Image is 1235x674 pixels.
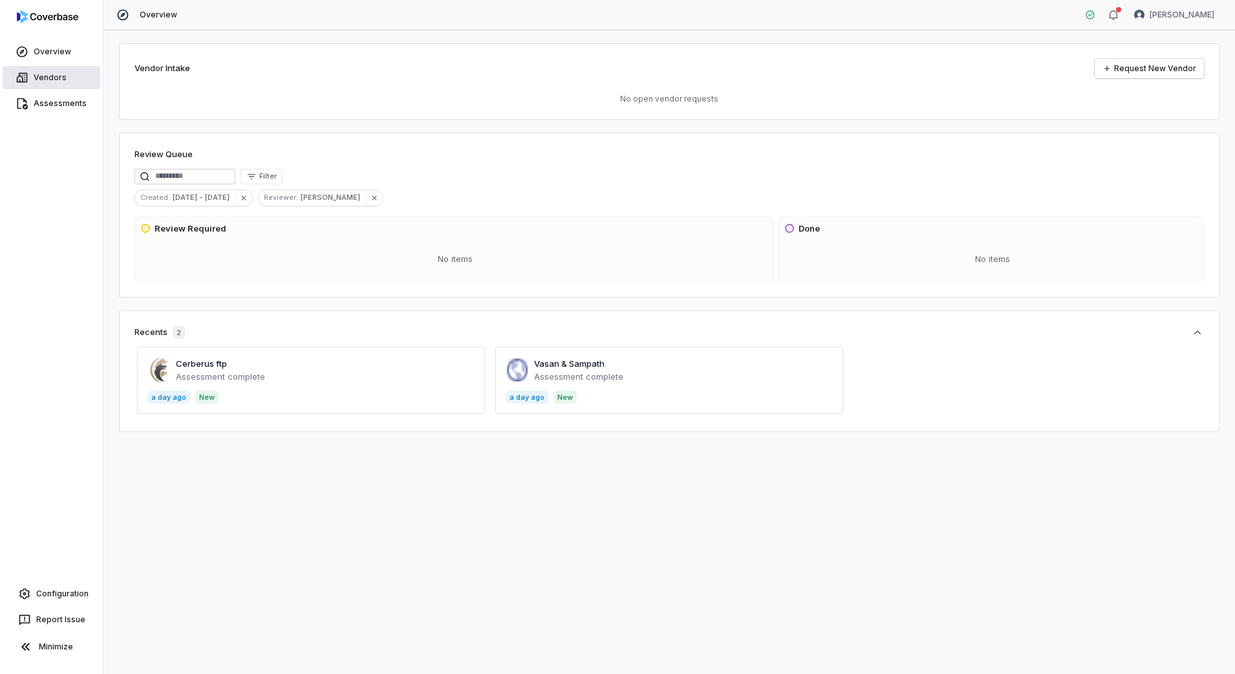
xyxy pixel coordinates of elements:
button: Report Issue [5,608,98,631]
p: No open vendor requests [134,94,1204,104]
span: Reviewer : [259,191,301,203]
a: Vendors [3,66,100,89]
span: Filter [259,171,277,181]
h3: Done [799,223,820,235]
span: 2 [173,326,185,339]
h1: Review Queue [134,148,193,161]
div: No items [140,243,770,276]
span: Overview [140,10,177,20]
a: Request New Vendor [1095,59,1204,78]
img: Diana Esparza avatar [1134,10,1144,20]
button: Recents2 [134,326,1204,339]
span: [PERSON_NAME] [301,191,365,203]
h3: Review Required [155,223,226,235]
h2: Vendor Intake [134,62,190,75]
span: [DATE] - [DATE] [173,191,235,203]
a: Cerberus ftp [176,358,227,369]
a: Vasan & Sampath [534,358,605,369]
button: Filter [241,169,283,184]
a: Assessments [3,92,100,115]
button: Diana Esparza avatar[PERSON_NAME] [1126,5,1222,25]
img: logo-D7KZi-bG.svg [17,10,78,23]
button: Minimize [5,634,98,660]
span: [PERSON_NAME] [1150,10,1214,20]
a: Overview [3,40,100,63]
span: Created : [135,191,173,203]
div: Recents [134,326,185,339]
div: No items [784,243,1201,276]
a: Configuration [5,582,98,605]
